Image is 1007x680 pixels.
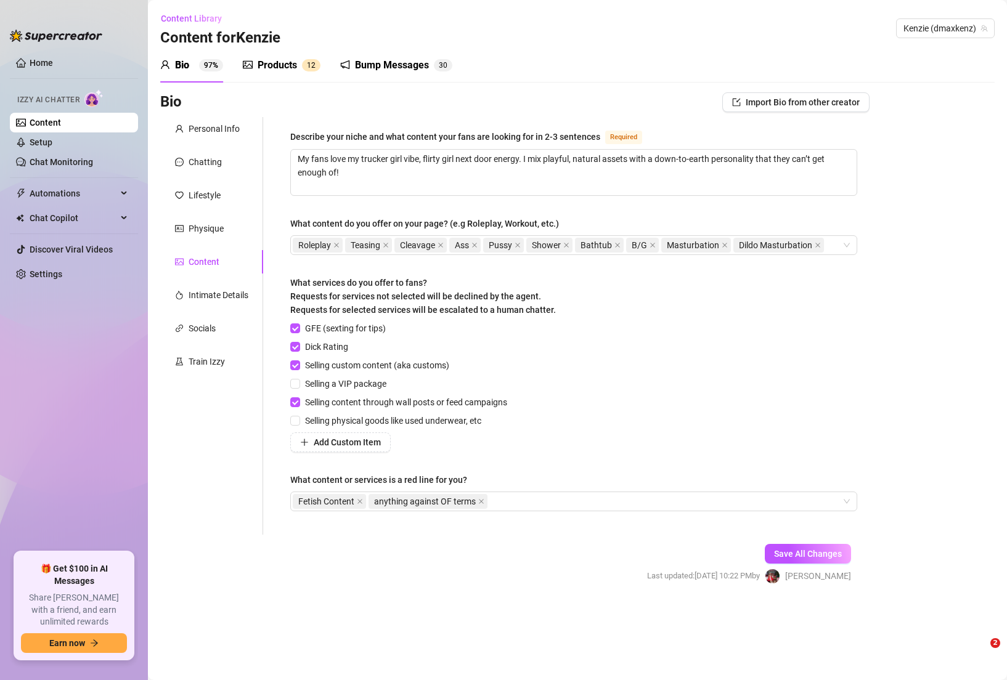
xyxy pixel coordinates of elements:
[575,238,624,253] span: Bathtub
[175,257,184,266] span: picture
[667,238,719,252] span: Masturbation
[293,238,343,253] span: Roleplay
[189,188,221,202] div: Lifestyle
[774,549,842,559] span: Save All Changes
[739,238,812,252] span: Dildo Masturbation
[90,639,99,647] span: arrow-right
[160,92,182,112] h3: Bio
[632,238,647,252] span: B/G
[30,208,117,228] span: Chat Copilot
[300,395,512,409] span: Selling content through wall posts or feed campaigns
[455,238,469,252] span: Ass
[732,98,741,107] span: import
[650,242,656,248] span: close
[340,60,350,70] span: notification
[826,238,829,253] input: What content do you offer on your page? (e.g Roleplay, Workout, etc.)
[16,214,24,222] img: Chat Copilot
[815,242,821,248] span: close
[160,28,280,48] h3: Content for Kenzie
[614,242,621,248] span: close
[785,569,851,583] span: [PERSON_NAME]
[199,59,223,71] sup: 97%
[10,30,102,42] img: logo-BBDzfeDw.svg
[21,563,127,587] span: 🎁 Get $100 in AI Messages
[489,238,512,252] span: Pussy
[990,638,1000,648] span: 2
[722,92,870,112] button: Import Bio from other creator
[16,188,26,198] span: thunderbolt
[302,59,320,71] sup: 12
[189,222,224,235] div: Physique
[175,158,184,166] span: message
[400,238,435,252] span: Cleavage
[563,242,569,248] span: close
[483,238,524,253] span: Pussy
[189,122,240,136] div: Personal Info
[290,129,656,144] label: Describe your niche and what content your fans are looking for in 2-3 sentences
[189,155,222,169] div: Chatting
[290,278,556,315] span: What services do you offer to fans? Requests for services not selected will be declined by the ag...
[661,238,731,253] span: Masturbation
[526,238,573,253] span: Shower
[434,59,452,71] sup: 30
[30,137,52,147] a: Setup
[258,58,297,73] div: Products
[161,14,222,23] span: Content Library
[290,473,476,487] label: What content or services is a red line for you?
[300,377,391,391] span: Selling a VIP package
[311,61,316,70] span: 2
[160,9,232,28] button: Content Library
[438,242,444,248] span: close
[626,238,659,253] span: B/G
[243,60,253,70] span: picture
[189,288,248,302] div: Intimate Details
[439,61,443,70] span: 3
[765,569,780,583] img: Clarice Solis
[30,58,53,68] a: Home
[291,150,857,195] textarea: Describe your niche and what content your fans are looking for in 2-3 sentences
[746,97,860,107] span: Import Bio from other creator
[189,322,216,335] div: Socials
[903,19,987,38] span: Kenzie (dmaxkenz)
[443,61,447,70] span: 0
[345,238,392,253] span: Teasing
[189,255,219,269] div: Content
[175,324,184,333] span: link
[298,495,354,508] span: Fetish Content
[374,495,476,508] span: anything against OF terms
[49,638,85,648] span: Earn now
[30,157,93,167] a: Chat Monitoring
[21,633,127,653] button: Earn nowarrow-right
[515,242,521,248] span: close
[357,498,363,504] span: close
[293,494,366,509] span: Fetish Content
[307,61,311,70] span: 1
[175,224,184,233] span: idcard
[290,130,600,144] div: Describe your niche and what content your fans are looking for in 2-3 sentences
[84,89,104,107] img: AI Chatter
[300,414,486,427] span: Selling physical goods like used underwear, etc
[175,58,189,73] div: Bio
[980,25,988,32] span: team
[30,245,113,254] a: Discover Viral Videos
[394,238,447,253] span: Cleavage
[189,355,225,368] div: Train Izzy
[17,94,79,106] span: Izzy AI Chatter
[300,438,309,447] span: plus
[314,437,381,447] span: Add Custom Item
[300,340,353,354] span: Dick Rating
[383,242,389,248] span: close
[532,238,561,252] span: Shower
[175,124,184,133] span: user
[30,184,117,203] span: Automations
[490,494,492,509] input: What content or services is a red line for you?
[333,242,340,248] span: close
[175,191,184,200] span: heart
[290,473,467,487] div: What content or services is a red line for you?
[175,291,184,299] span: fire
[30,269,62,279] a: Settings
[175,357,184,366] span: experiment
[581,238,612,252] span: Bathtub
[355,58,429,73] div: Bump Messages
[733,238,824,253] span: Dildo Masturbation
